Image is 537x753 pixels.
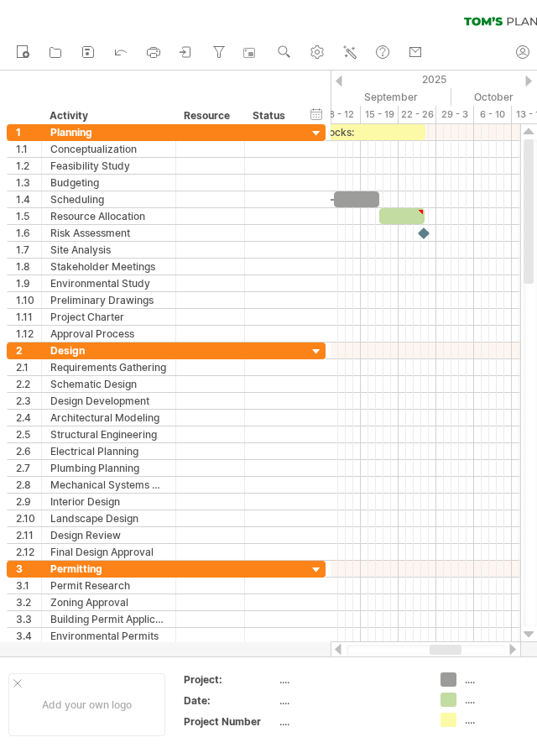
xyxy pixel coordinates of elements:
div: Environmental Permits [50,628,167,644]
div: Resource Allocation [50,208,167,224]
div: Structural Engineering [50,426,167,442]
div: Status [253,107,289,124]
div: 1 [16,124,41,140]
div: 3 [16,561,41,577]
div: .... [279,714,420,729]
div: Activity [50,107,166,124]
div: Interior Design [50,494,167,510]
div: Planning [50,124,167,140]
div: 2.1 [16,359,41,375]
div: 1.12 [16,326,41,342]
div: Zoning Approval [50,594,167,610]
div: 1.5 [16,208,41,224]
div: Project Charter [50,309,167,325]
div: 3.2 [16,594,41,610]
div: 1.4 [16,191,41,207]
div: 2.2 [16,376,41,392]
div: 3.1 [16,578,41,594]
div: 2.7 [16,460,41,476]
div: Site Analysis [50,242,167,258]
div: Requirements Gathering [50,359,167,375]
div: Feasibility Study [50,158,167,174]
div: 1.7 [16,242,41,258]
div: Final Design Approval [50,544,167,560]
div: 2.3 [16,393,41,409]
div: Project Number [184,714,276,729]
div: 2 [16,343,41,358]
div: 1.2 [16,158,41,174]
div: Preliminary Drawings [50,292,167,308]
div: 1.6 [16,225,41,241]
div: Date: [184,693,276,708]
div: 2.4 [16,410,41,426]
div: 29 - 3 [436,106,474,123]
div: .... [279,672,420,687]
div: Scheduling [50,191,167,207]
div: Building Permit Application [50,611,167,627]
div: 22 - 26 [399,106,436,123]
div: 1.9 [16,275,41,291]
div: 1.11 [16,309,41,325]
div: 2.10 [16,510,41,526]
div: 2.11 [16,527,41,543]
div: Permit Research [50,578,167,594]
div: Electrical Planning [50,443,167,459]
div: September 2025 [285,88,451,106]
div: Mechanical Systems Design [50,477,167,493]
div: 2.8 [16,477,41,493]
div: Approval Process [50,326,167,342]
div: 1.10 [16,292,41,308]
div: Budgeting [50,175,167,191]
div: 1.1 [16,141,41,157]
div: 2.9 [16,494,41,510]
div: Conceptualization [50,141,167,157]
div: 3.3 [16,611,41,627]
div: Architectural Modeling [50,410,167,426]
div: 15 - 19 [361,106,399,123]
div: Permitting [50,561,167,577]
div: Risk Assessment [50,225,167,241]
div: 1.8 [16,259,41,275]
div: 8 - 12 [323,106,361,123]
div: .... [279,693,420,708]
div: Design [50,343,167,358]
div: 2.5 [16,426,41,442]
div: Resource [184,107,235,124]
div: 6 - 10 [474,106,512,123]
div: Schematic Design [50,376,167,392]
div: 2.6 [16,443,41,459]
div: Add your own logo [8,673,165,736]
div: Project: [184,672,276,687]
div: 3.4 [16,628,41,644]
div: Environmental Study [50,275,167,291]
div: 2.12 [16,544,41,560]
div: Landscape Design [50,510,167,526]
div: Stakeholder Meetings [50,259,167,275]
div: Plumbing Planning [50,460,167,476]
div: 1.3 [16,175,41,191]
div: Design Review [50,527,167,543]
div: Design Development [50,393,167,409]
